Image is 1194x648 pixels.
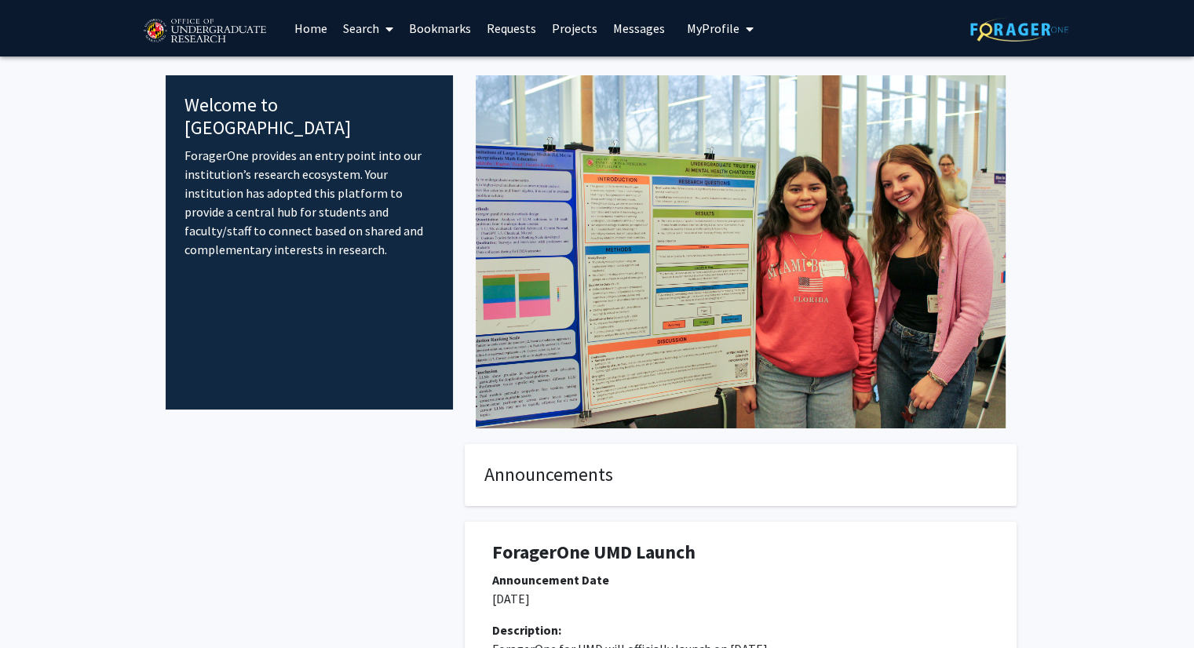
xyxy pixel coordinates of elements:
[492,621,989,639] div: Description:
[184,146,435,259] p: ForagerOne provides an entry point into our institution’s research ecosystem. Your institution ha...
[492,541,989,564] h1: ForagerOne UMD Launch
[12,577,67,636] iframe: Chat
[484,464,997,486] h4: Announcements
[687,20,739,36] span: My Profile
[184,94,435,140] h4: Welcome to [GEOGRAPHIC_DATA]
[544,1,605,56] a: Projects
[605,1,673,56] a: Messages
[401,1,479,56] a: Bookmarks
[492,570,989,589] div: Announcement Date
[138,12,271,51] img: University of Maryland Logo
[970,17,1068,42] img: ForagerOne Logo
[492,589,989,608] p: [DATE]
[335,1,401,56] a: Search
[287,1,335,56] a: Home
[479,1,544,56] a: Requests
[476,75,1006,428] img: Cover Image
